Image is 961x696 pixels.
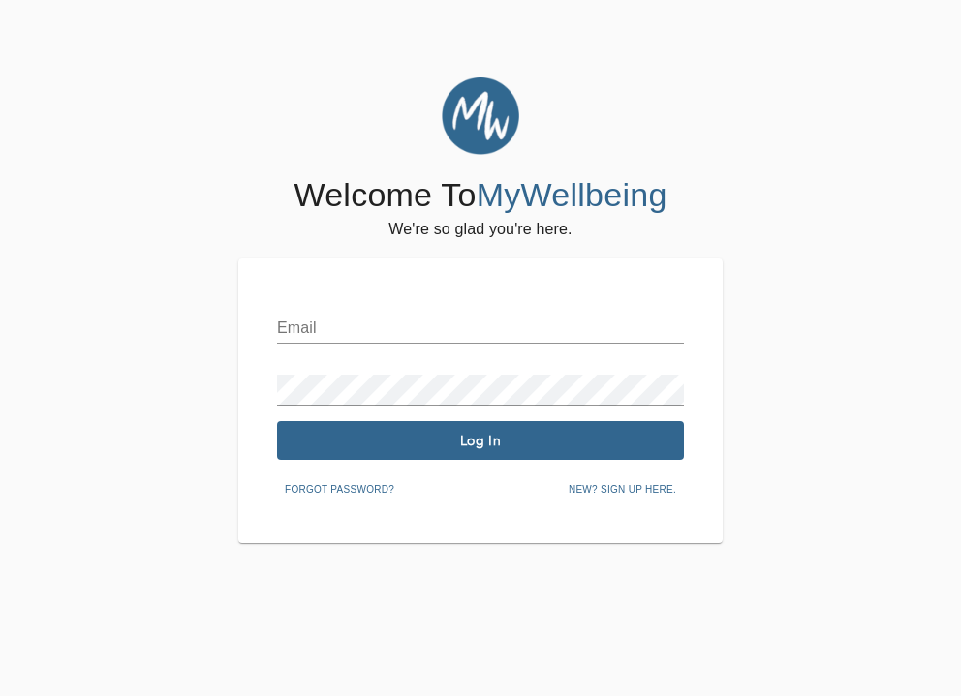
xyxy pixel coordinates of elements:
span: New? Sign up here. [569,481,676,499]
h6: We're so glad you're here. [388,216,572,243]
h4: Welcome To [294,175,666,216]
a: Forgot password? [277,480,402,496]
button: Log In [277,421,684,460]
span: Log In [285,432,676,450]
span: MyWellbeing [477,176,667,213]
img: MyWellbeing [442,77,519,155]
button: New? Sign up here. [561,475,684,504]
button: Forgot password? [277,475,402,504]
span: Forgot password? [285,481,394,499]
